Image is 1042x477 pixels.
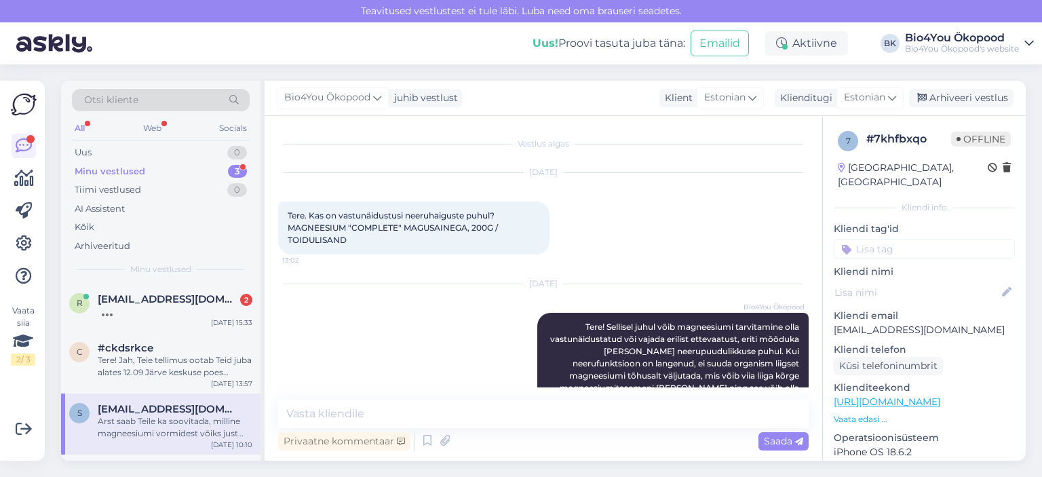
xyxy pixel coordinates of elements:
div: [GEOGRAPHIC_DATA], [GEOGRAPHIC_DATA] [838,161,988,189]
span: Tere! Sellisel juhul võib magneesiumi tarvitamine olla vastunäidustatud või vajada erilist etteva... [550,322,801,442]
span: 13:02 [282,255,333,265]
p: Vaata edasi ... [834,413,1015,425]
span: s [77,408,82,418]
div: 3 [228,165,247,178]
div: 2 [240,294,252,306]
div: All [72,119,88,137]
span: c [77,347,83,357]
div: Tere! Jah, Teie tellimus ootab Teid juba alates 12.09 Järve keskuse poes ([PERSON_NAME] päeval on... [98,354,252,379]
div: Arst saab Teile ka soovitada, milline magneesiumi vormidest võiks just Teie puhul olla kõige tõhu... [98,415,252,440]
div: Web [140,119,164,137]
span: Estonian [844,90,885,105]
div: Tiimi vestlused [75,183,141,197]
div: Minu vestlused [75,165,145,178]
div: Vaata siia [11,305,35,366]
div: # 7khfbxqo [866,131,951,147]
p: iPhone OS 18.6.2 [834,445,1015,459]
button: Emailid [691,31,749,56]
div: Kliendi info [834,202,1015,214]
div: [DATE] 10:10 [211,440,252,450]
span: stina.rebenko111@gmail.com [98,403,239,415]
p: Kliendi email [834,309,1015,323]
span: r [77,298,83,308]
div: Bio4You Ökopood [905,33,1019,43]
div: [DATE] [278,166,809,178]
div: [DATE] 13:57 [211,379,252,389]
div: 0 [227,183,247,197]
div: Küsi telefoninumbrit [834,357,943,375]
span: #ckdsrkce [98,342,153,354]
p: Klienditeekond [834,381,1015,395]
div: juhib vestlust [389,91,458,105]
span: Bio4You Ökopood [284,90,370,105]
div: 2 / 3 [11,354,35,366]
div: Kõik [75,221,94,234]
span: Estonian [704,90,746,105]
p: Operatsioonisüsteem [834,431,1015,445]
div: [DATE] 15:33 [211,318,252,328]
div: Klienditugi [775,91,832,105]
span: Offline [951,132,1011,147]
div: Klient [659,91,693,105]
div: BK [881,34,900,53]
div: Uus [75,146,92,159]
p: Kliendi nimi [834,265,1015,279]
span: 7 [846,136,851,146]
span: Bio4You Ökopood [744,302,805,312]
div: Privaatne kommentaar [278,432,410,451]
span: Otsi kliente [84,93,138,107]
div: 0 [227,146,247,159]
div: AI Assistent [75,202,125,216]
input: Lisa tag [834,239,1015,259]
span: Saada [764,435,803,447]
img: Askly Logo [11,92,37,117]
span: Tere. Kas on vastunäidustusi neeruhaiguste puhul? MAGNEESIUM "COMPLETE" MAGUSAINEGA, 200G / TOIDU... [288,210,500,245]
span: Minu vestlused [130,263,191,275]
p: [EMAIL_ADDRESS][DOMAIN_NAME] [834,323,1015,337]
p: Kliendi telefon [834,343,1015,357]
div: Arhiveeri vestlus [909,89,1014,107]
div: [DATE] [278,278,809,290]
p: Kliendi tag'id [834,222,1015,236]
span: reni.stoeva@hotmail.com [98,293,239,305]
div: Bio4You Ökopood's website [905,43,1019,54]
a: Bio4You ÖkopoodBio4You Ökopood's website [905,33,1034,54]
div: Proovi tasuta juba täna: [533,35,685,52]
div: Vestlus algas [278,138,809,150]
div: Arhiveeritud [75,240,130,253]
b: Uus! [533,37,558,50]
a: [URL][DOMAIN_NAME] [834,396,940,408]
input: Lisa nimi [834,285,999,300]
div: Socials [216,119,250,137]
div: Aktiivne [765,31,848,56]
